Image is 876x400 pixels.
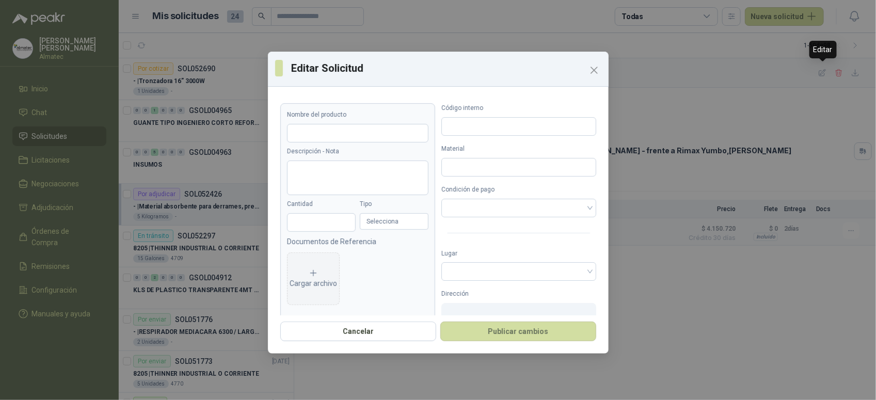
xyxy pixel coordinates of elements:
[280,322,436,341] button: Cancelar
[287,236,428,247] p: Documentos de Referencia
[440,322,596,341] button: Publicar cambios
[586,62,602,78] button: Close
[441,289,596,299] label: Dirección
[290,268,337,289] div: Cargar archivo
[291,60,601,76] h3: Editar Solicitud
[441,303,596,327] div: ,
[809,41,837,58] div: Editar
[441,185,596,195] label: Condición de pago
[441,249,596,259] label: Lugar
[360,199,428,209] label: Tipo
[287,110,428,120] label: Nombre del producto
[441,103,596,113] label: Código interno
[287,147,428,156] label: Descripción - Nota
[360,213,428,230] div: Selecciona
[287,199,356,209] label: Cantidad
[441,144,596,154] label: Material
